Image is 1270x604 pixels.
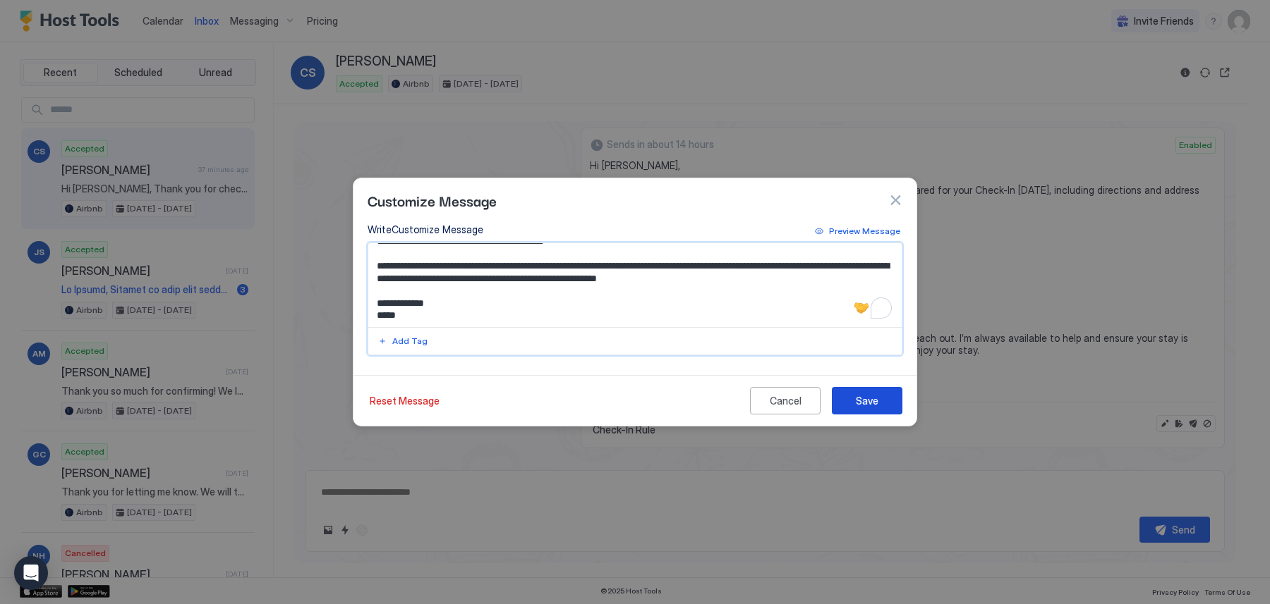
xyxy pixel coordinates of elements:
button: Add Tag [376,333,430,350]
button: Preview Message [813,223,902,240]
div: Reset Message [370,393,440,408]
div: Open Intercom Messenger [14,556,48,590]
div: Add Tag [392,335,428,347]
div: Preview Message [829,225,900,238]
button: Save [832,387,902,414]
span: Customize Message [368,190,497,211]
button: Cancel [750,387,821,414]
div: Write Customize Message [368,222,483,237]
button: Reset Message [368,387,442,414]
textarea: To enrich screen reader interactions, please activate Accessibility in Grammarly extension settings [368,243,903,327]
div: Save [856,393,878,408]
div: Cancel [770,393,802,408]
